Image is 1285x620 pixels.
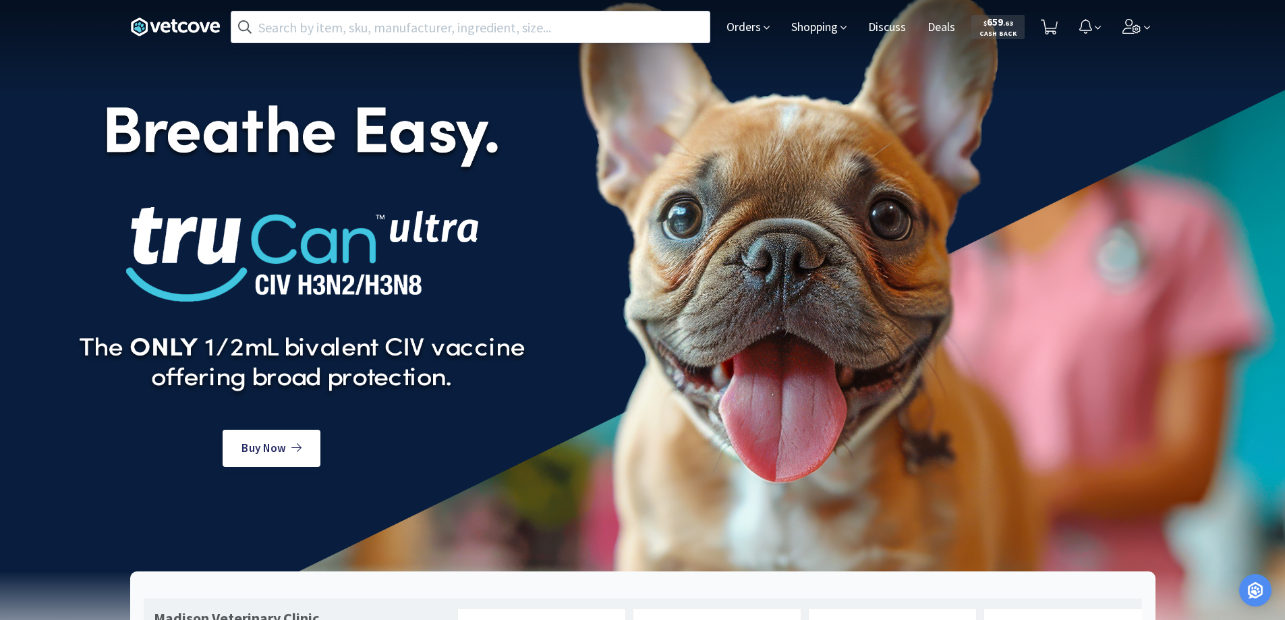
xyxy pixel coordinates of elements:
[231,11,710,43] input: Search by item, sku, manufacturer, ingredient, size...
[983,19,987,28] span: $
[223,430,320,467] a: Buy Now
[979,30,1017,39] span: Cash Back
[1239,574,1272,607] div: Open Intercom Messenger
[971,9,1025,45] a: $659.63Cash Back
[983,16,1013,28] span: 659
[67,79,538,416] img: TruCan-CIV-takeover_foregroundv3.png
[863,22,911,34] a: Discuss
[1003,19,1013,28] span: . 63
[922,22,961,34] a: Deals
